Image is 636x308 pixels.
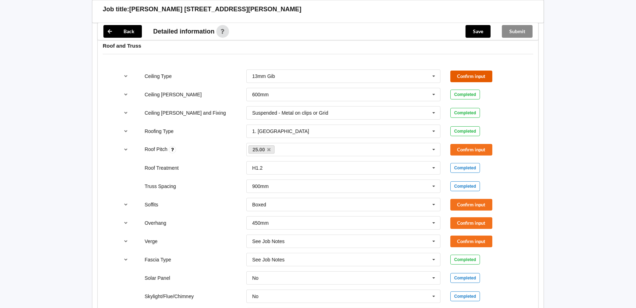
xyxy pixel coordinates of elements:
[252,276,258,280] div: No
[252,257,284,262] div: See Job Notes
[450,291,480,301] div: Completed
[450,236,492,247] button: Confirm input
[145,294,194,299] label: Skylight/Flue/Chimney
[450,90,480,99] div: Completed
[252,92,269,97] div: 600mm
[450,181,480,191] div: Completed
[145,202,158,207] label: Soffits
[119,198,133,211] button: reference-toggle
[145,92,202,97] label: Ceiling [PERSON_NAME]
[119,217,133,229] button: reference-toggle
[252,239,284,244] div: See Job Notes
[153,28,215,35] span: Detailed information
[119,143,133,156] button: reference-toggle
[252,110,328,115] div: Suspended - Metal on clips or Grid
[145,183,176,189] label: Truss Spacing
[252,165,263,170] div: H1.2
[450,163,480,173] div: Completed
[119,107,133,119] button: reference-toggle
[103,25,142,38] button: Back
[119,125,133,138] button: reference-toggle
[450,217,492,229] button: Confirm input
[119,253,133,266] button: reference-toggle
[103,42,533,49] h4: Roof and Truss
[252,74,275,79] div: 13mm Gib
[248,145,275,154] a: 25.00
[119,70,133,83] button: reference-toggle
[450,255,480,265] div: Completed
[119,88,133,101] button: reference-toggle
[450,144,492,156] button: Confirm input
[466,25,491,38] button: Save
[103,5,129,13] h3: Job title:
[145,220,166,226] label: Overhang
[145,275,170,281] label: Solar Panel
[252,202,266,207] div: Boxed
[450,126,480,136] div: Completed
[145,73,172,79] label: Ceiling Type
[119,235,133,248] button: reference-toggle
[145,257,171,262] label: Fascia Type
[252,294,258,299] div: No
[252,129,309,134] div: 1. [GEOGRAPHIC_DATA]
[145,110,226,116] label: Ceiling [PERSON_NAME] and Fixing
[129,5,301,13] h3: [PERSON_NAME] [STREET_ADDRESS][PERSON_NAME]
[450,273,480,283] div: Completed
[450,199,492,211] button: Confirm input
[252,184,269,189] div: 900mm
[450,71,492,82] button: Confirm input
[145,238,158,244] label: Verge
[145,146,169,152] label: Roof Pitch
[450,108,480,118] div: Completed
[145,165,179,171] label: Roof Treatment
[252,221,269,225] div: 450mm
[145,128,174,134] label: Roofing Type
